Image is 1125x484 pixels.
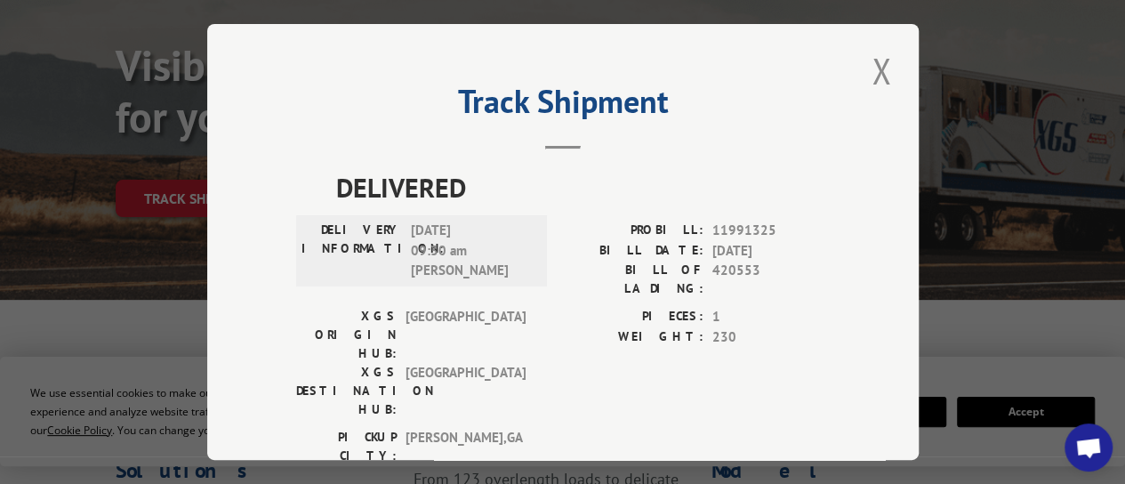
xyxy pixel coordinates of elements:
span: DELIVERED [336,167,830,207]
span: [GEOGRAPHIC_DATA] [406,307,526,363]
label: DELIVERY INFORMATION: [301,221,402,281]
span: [DATE] 09:30 am [PERSON_NAME] [411,221,531,281]
span: [PERSON_NAME] , GA [406,428,526,465]
label: PIECES: [563,307,703,327]
label: PICKUP CITY: [296,428,397,465]
a: Open chat [1065,423,1113,472]
label: XGS DESTINATION HUB: [296,363,397,419]
label: BILL OF LADING: [563,261,703,298]
label: PROBILL: [563,221,703,241]
span: 420553 [712,261,830,298]
label: BILL DATE: [563,241,703,262]
button: Close modal [866,46,896,95]
label: WEIGHT: [563,327,703,348]
span: 1 [712,307,830,327]
h2: Track Shipment [296,89,830,123]
span: 230 [712,327,830,348]
label: XGS ORIGIN HUB: [296,307,397,363]
span: 11991325 [712,221,830,241]
span: [GEOGRAPHIC_DATA] [406,363,526,419]
span: [DATE] [712,241,830,262]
